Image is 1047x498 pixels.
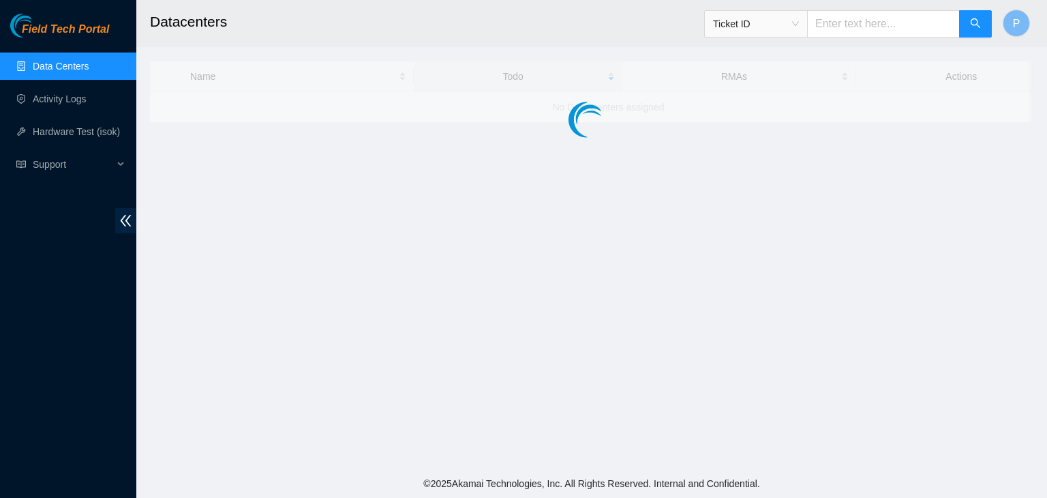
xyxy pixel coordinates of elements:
[10,25,109,42] a: Akamai TechnologiesField Tech Portal
[33,126,120,137] a: Hardware Test (isok)
[713,14,799,34] span: Ticket ID
[33,93,87,104] a: Activity Logs
[1003,10,1030,37] button: P
[1013,15,1020,32] span: P
[136,469,1047,498] footer: © 2025 Akamai Technologies, Inc. All Rights Reserved. Internal and Confidential.
[970,18,981,31] span: search
[33,151,113,178] span: Support
[115,208,136,233] span: double-left
[16,160,26,169] span: read
[807,10,960,38] input: Enter text here...
[959,10,992,38] button: search
[22,23,109,36] span: Field Tech Portal
[33,61,89,72] a: Data Centers
[10,14,69,38] img: Akamai Technologies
